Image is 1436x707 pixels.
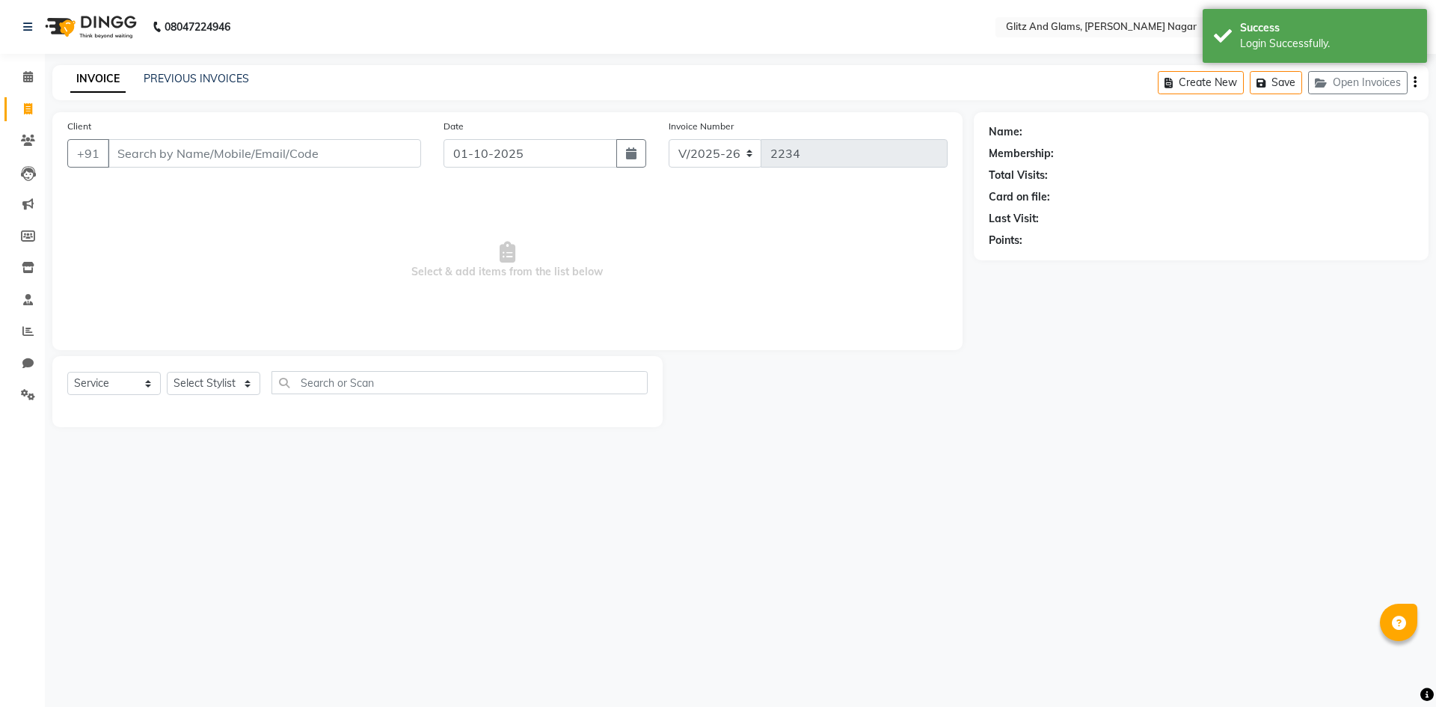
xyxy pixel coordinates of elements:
[1250,71,1302,94] button: Save
[1308,71,1408,94] button: Open Invoices
[38,6,141,48] img: logo
[67,120,91,133] label: Client
[989,168,1048,183] div: Total Visits:
[669,120,734,133] label: Invoice Number
[165,6,230,48] b: 08047224946
[989,124,1022,140] div: Name:
[1240,20,1416,36] div: Success
[444,120,464,133] label: Date
[271,371,648,394] input: Search or Scan
[989,146,1054,162] div: Membership:
[989,211,1039,227] div: Last Visit:
[1158,71,1244,94] button: Create New
[989,189,1050,205] div: Card on file:
[144,72,249,85] a: PREVIOUS INVOICES
[67,186,948,335] span: Select & add items from the list below
[108,139,421,168] input: Search by Name/Mobile/Email/Code
[70,66,126,93] a: INVOICE
[1240,36,1416,52] div: Login Successfully.
[67,139,109,168] button: +91
[989,233,1022,248] div: Points:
